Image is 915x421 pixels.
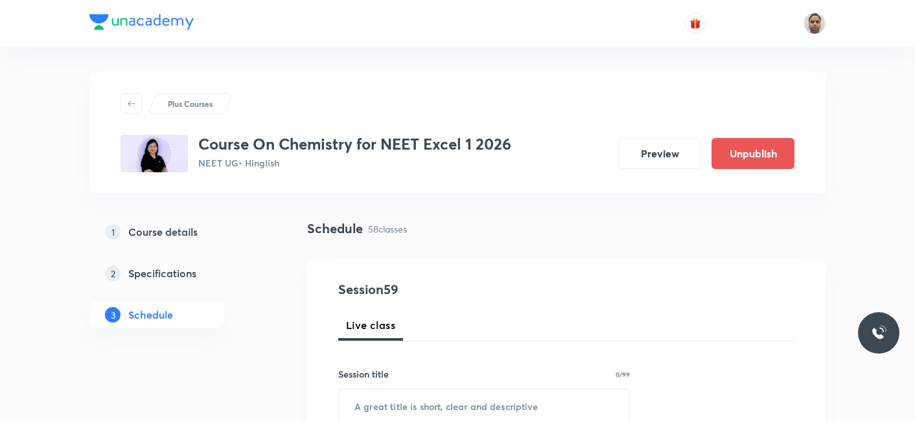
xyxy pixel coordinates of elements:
button: avatar [685,13,706,34]
button: Preview [618,138,701,169]
p: NEET UG • Hinglish [198,156,511,170]
img: avatar [689,17,701,29]
img: Shekhar Banerjee [804,12,826,34]
img: ttu [871,325,886,341]
h5: Course details [128,224,198,240]
p: 1 [105,224,121,240]
h5: Specifications [128,266,196,281]
img: EE40EAB9-50B3-4B36-BBD9-D86B71E76974_plus.png [121,135,188,172]
a: 2Specifications [89,260,266,286]
a: Company Logo [89,14,194,33]
p: 3 [105,307,121,323]
p: 58 classes [368,222,407,236]
p: 0/99 [616,371,630,378]
h4: Schedule [307,219,363,238]
img: Company Logo [89,14,194,30]
h5: Schedule [128,307,173,323]
h6: Session title [338,367,389,381]
p: Plus Courses [168,98,213,109]
span: Live class [346,317,395,333]
p: 2 [105,266,121,281]
h3: Course On Chemistry for NEET Excel 1 2026 [198,135,511,154]
button: Unpublish [712,138,794,169]
h4: Session 59 [338,280,575,299]
a: 1Course details [89,219,266,245]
